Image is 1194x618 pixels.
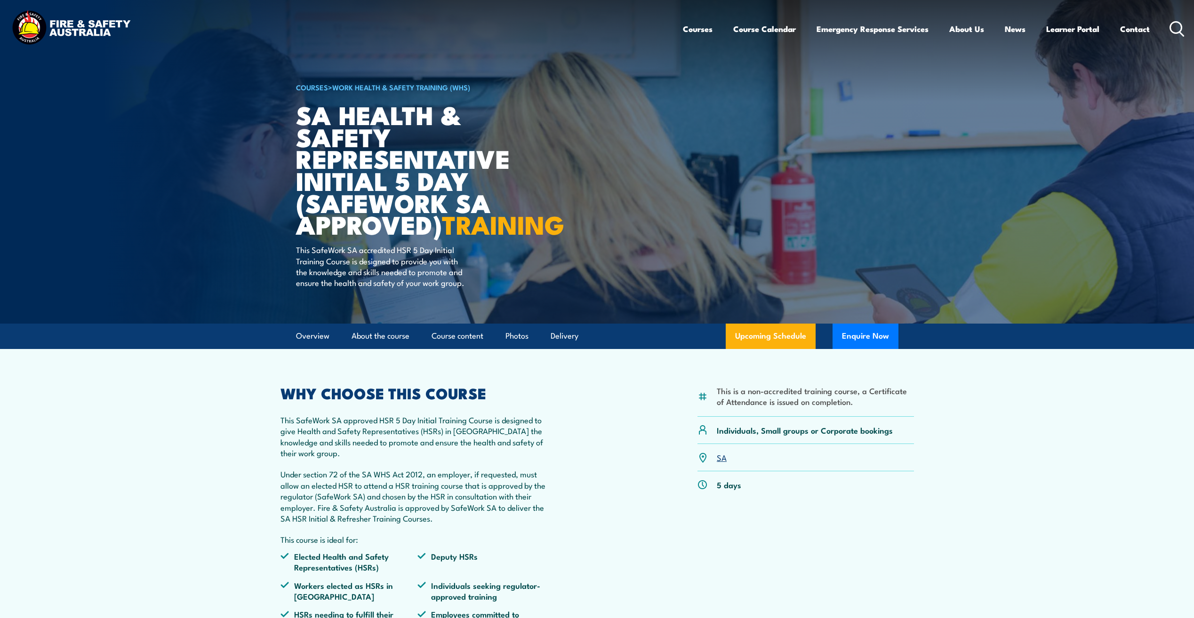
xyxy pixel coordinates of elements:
p: This SafeWork SA approved HSR 5 Day Initial Training Course is designed to give Health and Safety... [280,414,555,459]
button: Enquire Now [833,324,898,349]
a: About Us [949,16,984,41]
a: Courses [683,16,713,41]
h2: WHY CHOOSE THIS COURSE [280,386,555,399]
p: 5 days [717,479,741,490]
p: Under section 72 of the SA WHS Act 2012, an employer, if requested, must allow an elected HSR to ... [280,468,555,523]
li: Elected Health and Safety Representatives (HSRs) [280,551,418,573]
a: Upcoming Schedule [726,324,816,349]
a: Work Health & Safety Training (WHS) [332,82,470,92]
h6: > [296,81,529,93]
p: This SafeWork SA accredited HSR 5 Day Initial Training Course is designed to provide you with the... [296,244,468,288]
a: Course Calendar [733,16,796,41]
a: News [1005,16,1026,41]
p: This course is ideal for: [280,534,555,545]
h1: SA Health & Safety Representative Initial 5 Day (SafeWork SA Approved) [296,103,529,235]
li: Deputy HSRs [417,551,555,573]
a: Overview [296,324,329,349]
p: Individuals, Small groups or Corporate bookings [717,425,893,436]
li: Individuals seeking regulator-approved training [417,580,555,602]
a: About the course [352,324,409,349]
strong: TRAINING [442,204,564,243]
a: Photos [505,324,529,349]
a: Emergency Response Services [817,16,929,41]
a: SA [717,452,727,463]
a: COURSES [296,82,328,92]
li: Workers elected as HSRs in [GEOGRAPHIC_DATA] [280,580,418,602]
a: Contact [1120,16,1150,41]
li: This is a non-accredited training course, a Certificate of Attendance is issued on completion. [717,385,914,407]
a: Course content [432,324,483,349]
a: Learner Portal [1046,16,1099,41]
a: Delivery [551,324,578,349]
